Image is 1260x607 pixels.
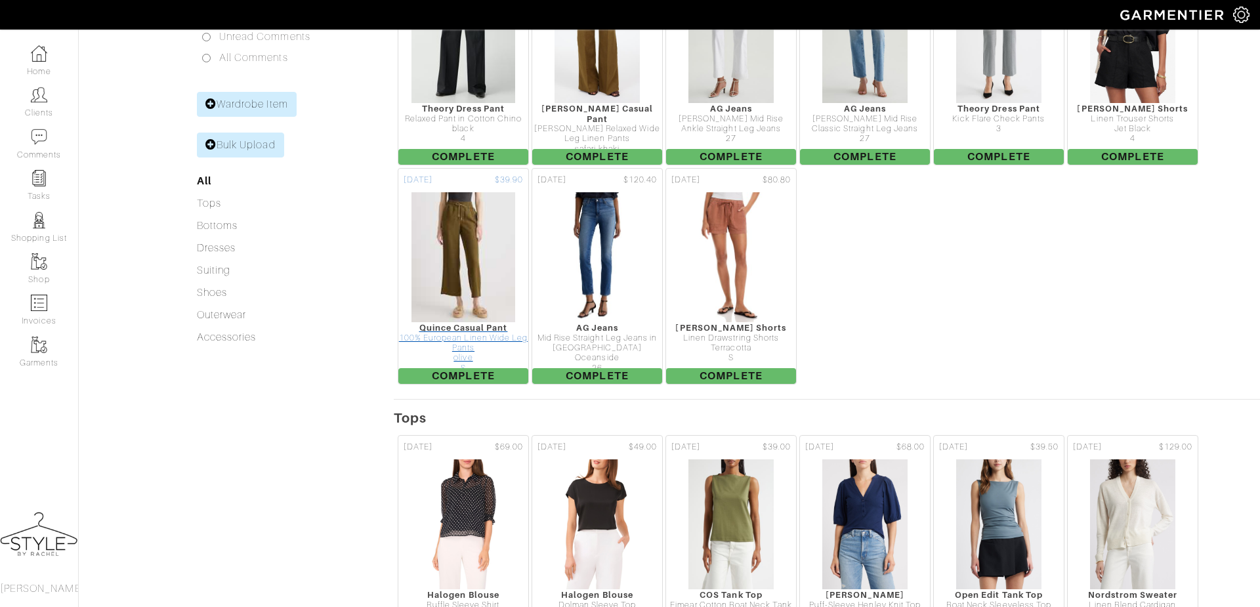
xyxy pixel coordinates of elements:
[939,441,968,453] span: [DATE]
[666,343,796,353] div: Terracotta
[197,220,238,232] a: Bottoms
[1114,3,1233,26] img: garmentier-logo-header-white-b43fb05a5012e4ada735d5af1a66efaba907eab6374d6393d1fbf88cb4ef424d.png
[31,45,47,62] img: dashboard-icon-dbcd8f5a0b271acd01030246c82b418ddd0df26cd7fceb0bd07c9910d44c42f6.png
[532,353,662,363] div: Oceanside
[1233,7,1249,23] img: gear-icon-white-bd11855cb880d31180b6d7d6211b90ccbf57a29d726f0c71d8c61bd08dd39cc2.png
[537,441,566,453] span: [DATE]
[688,459,774,590] img: gSH5KxcLsVcnvSczAovNFS4G
[398,124,528,134] div: black
[763,174,791,186] span: $80.80
[398,104,528,114] div: Theory Dress Pant
[398,323,528,333] div: Quince Casual Pant
[398,114,528,124] div: Relaxed Pant in Cotton Chino
[1068,124,1198,134] div: Jet Black
[896,441,925,453] span: $68.00
[666,590,796,600] div: COS Tank Top
[629,441,657,453] span: $49.00
[1159,441,1192,453] span: $129.00
[800,114,930,135] div: [PERSON_NAME] Mid Rise Classic Straight Leg Jeans
[495,441,523,453] span: $69.00
[934,104,1064,114] div: Theory Dress Pant
[31,87,47,103] img: clients-icon-6bae9207a08558b7cb47a8932f037763ab4055f8c8b6bfacd5dc20c3e0201464.png
[197,175,211,187] a: All
[31,253,47,270] img: garments-icon-b7da505a4dc4fd61783c78ac3ca0ef83fa9d6f193b1c9dc38574b1d14d53ca28.png
[805,441,834,453] span: [DATE]
[532,323,662,333] div: AG Jeans
[532,149,662,165] span: Complete
[532,590,662,600] div: Halogen Blouse
[671,441,700,453] span: [DATE]
[1089,459,1175,590] img: NpjRorAGzVwXGmJfXm28U1xN
[398,134,528,144] div: 4
[532,368,662,384] span: Complete
[219,50,288,66] label: All Comments
[666,149,796,165] span: Complete
[530,167,664,386] a: [DATE] $120.40 AG Jeans Mid Rise Straight Leg Jeans in [GEOGRAPHIC_DATA] Oceanside 26 Complete
[934,590,1064,600] div: Open Edit Tank Top
[532,333,662,354] div: Mid Rise Straight Leg Jeans in [GEOGRAPHIC_DATA]
[666,333,796,343] div: Linen Drawstring Shorts
[666,353,796,363] div: S
[934,124,1064,134] div: 3
[666,104,796,114] div: AG Jeans
[532,144,662,154] div: safari khaki
[197,331,257,343] a: Accessories
[763,441,791,453] span: $39.00
[404,174,432,186] span: [DATE]
[1068,149,1198,165] span: Complete
[532,124,662,144] div: [PERSON_NAME] Relaxed Wide Leg Linen Pants
[554,459,640,590] img: EQ25BpD3RYxCmjCCjyynL4xz
[664,167,798,386] a: [DATE] $80.80 [PERSON_NAME] Shorts Linen Drawstring Shorts Terracotta S Complete
[398,368,528,384] span: Complete
[398,364,528,373] div: S
[822,459,908,590] img: MwyvX9Vrbp5Ag9FgDEPuiGB4
[420,459,506,590] img: LUmvGjYzyJ9vAzAkrUGGozVQ
[1073,441,1102,453] span: [DATE]
[1068,114,1198,124] div: Linen Trouser Shorts
[545,192,650,323] img: DRvMD5fjwedqSGn3ZaJ2Hokz
[679,192,784,323] img: nMxUTbJ5EeNsZQkeH7BEVfQo
[398,590,528,600] div: Halogen Blouse
[800,104,930,114] div: AG Jeans
[666,368,796,384] span: Complete
[197,198,221,209] a: Tops
[800,590,930,600] div: [PERSON_NAME]
[31,212,47,228] img: stylists-icon-eb353228a002819b7ec25b43dbf5f0378dd9e0616d9560372ff212230b889e62.png
[31,295,47,311] img: orders-icon-0abe47150d42831381b5fb84f609e132dff9fe21cb692f30cb5eec754e2cba89.png
[398,333,528,354] div: 100% European Linen Wide Leg Pants
[1068,104,1198,114] div: [PERSON_NAME] Shorts
[934,149,1064,165] span: Complete
[197,242,236,254] a: Dresses
[394,410,1260,426] h5: Tops
[411,192,516,323] img: Xng9Mcr9haDuXeChJFtug5tY
[197,287,227,299] a: Shoes
[623,174,657,186] span: $120.40
[31,129,47,145] img: comment-icon-a0a6a9ef722e966f86d9cbdc48e553b5cf19dbc54f86b18d962a5391bc8f6eb6.png
[532,104,662,124] div: [PERSON_NAME] Casual Pant
[197,133,284,157] a: Bulk Upload
[31,170,47,186] img: reminder-icon-8004d30b9f0a5d33ae49ab947aed9ed385cf756f9e5892f1edd6e32f2345188e.png
[537,174,566,186] span: [DATE]
[31,337,47,353] img: garments-icon-b7da505a4dc4fd61783c78ac3ca0ef83fa9d6f193b1c9dc38574b1d14d53ca28.png
[1030,441,1059,453] span: $39.50
[1068,590,1198,600] div: Nordstrom Sweater
[934,114,1064,124] div: Kick Flare Check Pants
[197,92,297,117] a: Wardrobe Item
[398,353,528,363] div: olive
[800,134,930,144] div: 27
[404,441,432,453] span: [DATE]
[219,29,310,45] label: Unread Comments
[495,174,523,186] span: $39.90
[666,114,796,135] div: [PERSON_NAME] Mid Rise Ankle Straight Leg Jeans
[666,323,796,333] div: [PERSON_NAME] Shorts
[671,174,700,186] span: [DATE]
[666,134,796,144] div: 27
[197,309,246,321] a: Outerwear
[800,149,930,165] span: Complete
[197,264,230,276] a: Suiting
[1068,134,1198,144] div: 4
[955,459,1041,590] img: Lz49HhRF3SRs1MVu7MH7Kikh
[398,149,528,165] span: Complete
[396,167,530,386] a: [DATE] $39.90 Quince Casual Pant 100% European Linen Wide Leg Pants olive S Complete
[532,364,662,373] div: 26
